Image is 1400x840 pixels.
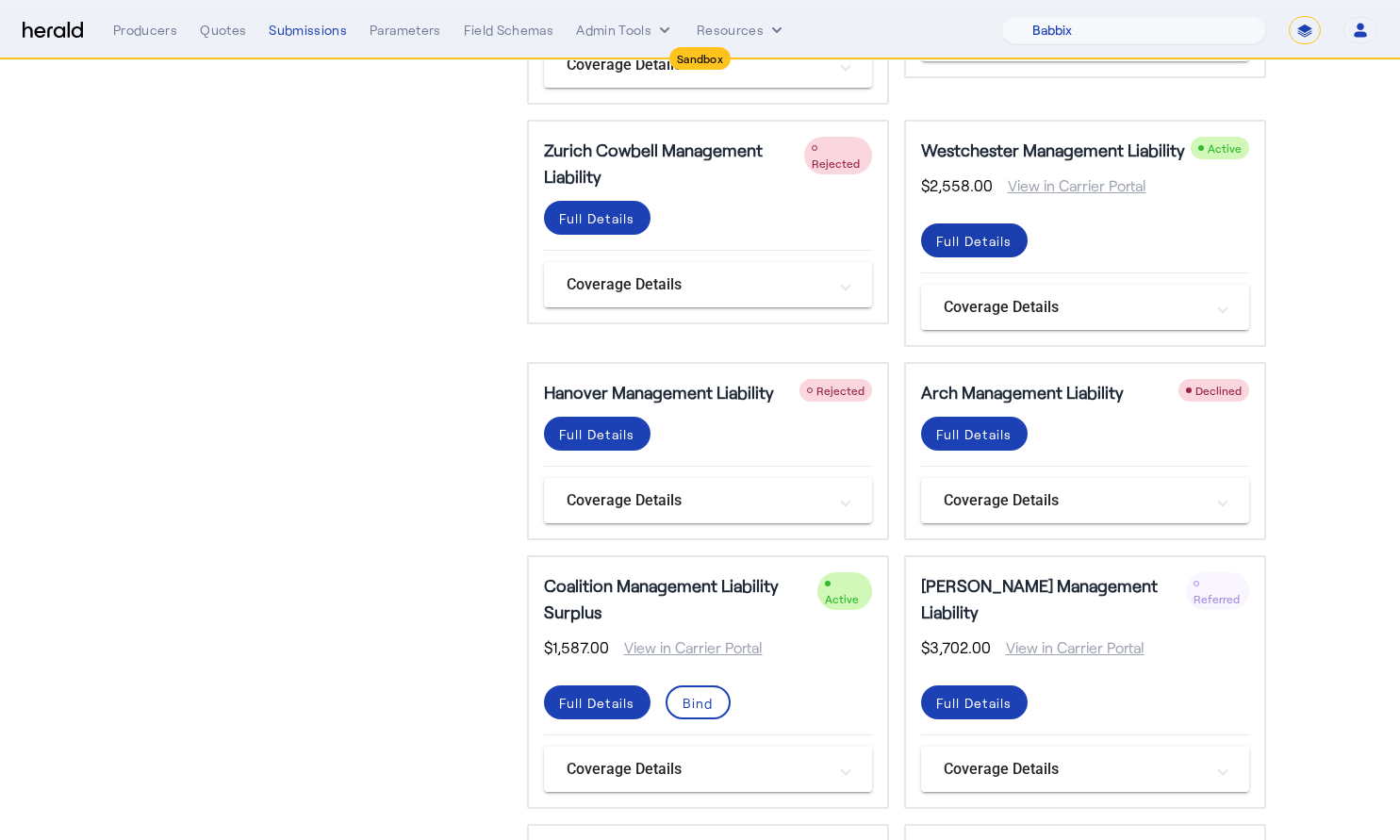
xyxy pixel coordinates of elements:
[559,693,635,713] div: Full Details
[544,747,872,792] mat-expansion-panel-header: Coverage Details
[666,685,731,719] button: Bind
[464,21,554,40] div: Field Schemas
[921,685,1028,719] button: Full Details
[544,42,872,88] mat-expansion-panel-header: Coverage Details
[936,424,1013,444] div: Full Details
[921,747,1249,792] mat-expansion-panel-header: Coverage Details
[921,137,1185,163] h5: Westchester Management Liability
[544,478,872,523] mat-expansion-panel-header: Coverage Details
[1194,592,1240,605] span: Referred
[921,417,1028,451] button: Full Details
[567,54,827,76] mat-panel-title: Coverage Details
[1195,384,1242,397] span: Declined
[544,137,804,189] h5: Zurich Cowbell Management Liability
[944,758,1204,781] mat-panel-title: Coverage Details
[921,478,1249,523] mat-expansion-panel-header: Coverage Details
[816,384,865,397] span: Rejected
[993,174,1146,197] span: View in Carrier Portal
[944,489,1204,512] mat-panel-title: Coverage Details
[936,693,1013,713] div: Full Details
[567,273,827,296] mat-panel-title: Coverage Details
[567,758,827,781] mat-panel-title: Coverage Details
[544,262,872,307] mat-expansion-panel-header: Coverage Details
[559,424,635,444] div: Full Details
[936,231,1013,251] div: Full Details
[921,285,1249,330] mat-expansion-panel-header: Coverage Details
[544,572,818,625] h5: Coalition Management Liability Surplus
[559,208,635,228] div: Full Details
[825,592,859,605] span: Active
[576,21,674,40] button: internal dropdown menu
[113,21,177,40] div: Producers
[609,636,763,659] span: View in Carrier Portal
[269,21,347,40] div: Submissions
[200,21,246,40] div: Quotes
[921,379,1124,405] h5: Arch Management Liability
[544,379,774,405] h5: Hanover Management Liability
[921,223,1028,257] button: Full Details
[812,156,860,170] span: Rejected
[544,636,609,659] span: $1,587.00
[921,174,993,197] span: $2,558.00
[370,21,441,40] div: Parameters
[544,685,651,719] button: Full Details
[669,47,731,70] div: Sandbox
[683,693,714,713] div: Bind
[1208,141,1242,155] span: Active
[23,22,83,40] img: Herald Logo
[697,21,786,40] button: Resources dropdown menu
[921,572,1186,625] h5: [PERSON_NAME] Management Liability
[567,489,827,512] mat-panel-title: Coverage Details
[921,636,991,659] span: $3,702.00
[944,296,1204,319] mat-panel-title: Coverage Details
[544,201,651,235] button: Full Details
[991,636,1145,659] span: View in Carrier Portal
[544,417,651,451] button: Full Details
